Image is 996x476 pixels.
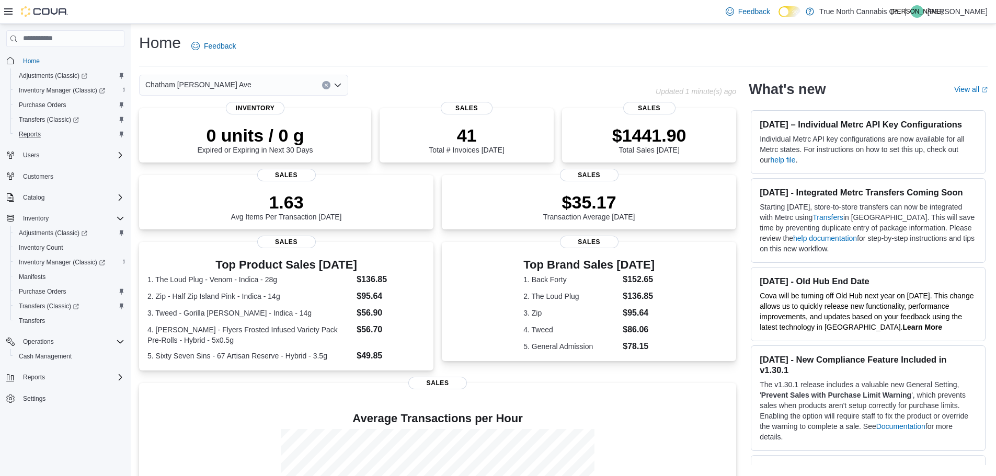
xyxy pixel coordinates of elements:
[523,259,655,271] h3: Top Brand Sales [DATE]
[19,335,124,348] span: Operations
[10,349,129,364] button: Cash Management
[187,36,240,56] a: Feedback
[15,285,71,298] a: Purchase Orders
[2,53,129,68] button: Home
[19,149,124,161] span: Users
[15,128,124,141] span: Reports
[19,212,124,225] span: Inventory
[19,229,87,237] span: Adjustments (Classic)
[145,78,251,91] span: Chatham [PERSON_NAME] Ave
[147,308,352,318] dt: 3. Tweed - Gorilla [PERSON_NAME] - Indica - 14g
[19,72,87,80] span: Adjustments (Classic)
[760,354,977,375] h3: [DATE] - New Compliance Feature Included in v1.30.1
[560,169,619,181] span: Sales
[23,172,53,181] span: Customers
[23,373,45,381] span: Reports
[19,55,44,67] a: Home
[10,226,129,240] a: Adjustments (Classic)
[147,291,352,301] dt: 2. Zip - Half Zip Island Pink - Indica - 14g
[15,315,124,327] span: Transfers
[19,170,124,183] span: Customers
[19,335,58,348] button: Operations
[2,169,129,184] button: Customers
[543,192,635,213] p: $35.17
[10,127,129,142] button: Reports
[19,352,72,361] span: Cash Management
[19,302,79,310] span: Transfers (Classic)
[623,102,676,114] span: Sales
[819,5,900,18] p: True North Cannabis Co.
[147,274,352,285] dt: 1. The Loud Plug - Venom - Indica - 28g
[15,271,124,283] span: Manifests
[19,101,66,109] span: Purchase Orders
[10,98,129,112] button: Purchase Orders
[357,323,425,336] dd: $56.70
[543,192,635,221] div: Transaction Average [DATE]
[761,391,911,399] strong: Prevent Sales with Purchase Limit Warning
[15,227,124,239] span: Adjustments (Classic)
[656,87,736,96] p: Updated 1 minute(s) ago
[623,323,655,336] dd: $86.06
[19,212,53,225] button: Inventory
[10,255,129,270] a: Inventory Manager (Classic)
[147,351,352,361] dt: 5. Sixty Seven Sins - 67 Artisan Reserve - Hybrid - 3.5g
[322,81,330,89] button: Clear input
[523,274,619,285] dt: 1. Back Forty
[10,270,129,284] button: Manifests
[903,323,942,331] strong: Learn More
[10,299,129,314] a: Transfers (Classic)
[15,69,91,82] a: Adjustments (Classic)
[19,243,63,252] span: Inventory Count
[15,285,124,298] span: Purchase Orders
[623,290,655,303] dd: $136.85
[523,341,619,352] dt: 5. General Admission
[15,113,124,126] span: Transfers (Classic)
[19,191,49,204] button: Catalog
[257,236,316,248] span: Sales
[6,49,124,434] nav: Complex example
[15,241,124,254] span: Inventory Count
[15,256,109,269] a: Inventory Manager (Classic)
[23,214,49,223] span: Inventory
[357,273,425,286] dd: $136.85
[928,5,988,18] p: [PERSON_NAME]
[612,125,686,146] p: $1441.90
[408,377,467,389] span: Sales
[10,240,129,255] button: Inventory Count
[19,371,49,384] button: Reports
[19,392,124,405] span: Settings
[760,292,974,331] span: Cova will be turning off Old Hub next year on [DATE]. This change allows us to quickly release ne...
[770,156,795,164] a: help file
[15,256,124,269] span: Inventory Manager (Classic)
[10,68,129,83] a: Adjustments (Classic)
[357,290,425,303] dd: $95.64
[760,202,977,254] p: Starting [DATE], store-to-store transfers can now be integrated with Metrc using in [GEOGRAPHIC_D...
[19,273,45,281] span: Manifests
[15,350,124,363] span: Cash Management
[812,213,843,222] a: Transfers
[15,113,83,126] a: Transfers (Classic)
[779,6,800,17] input: Dark Mode
[2,391,129,406] button: Settings
[15,350,76,363] a: Cash Management
[23,57,40,65] span: Home
[738,6,770,17] span: Feedback
[523,308,619,318] dt: 3. Zip
[10,83,129,98] a: Inventory Manager (Classic)
[357,307,425,319] dd: $56.90
[19,287,66,296] span: Purchase Orders
[19,258,105,266] span: Inventory Manager (Classic)
[147,412,728,425] h4: Average Transactions per Hour
[204,41,236,51] span: Feedback
[15,300,83,312] a: Transfers (Classic)
[226,102,284,114] span: Inventory
[10,314,129,328] button: Transfers
[23,338,54,346] span: Operations
[23,394,45,403] span: Settings
[15,128,45,141] a: Reports
[19,371,124,384] span: Reports
[429,125,504,154] div: Total # Invoices [DATE]
[876,422,925,431] a: Documentation
[722,1,774,22] a: Feedback
[139,32,181,53] h1: Home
